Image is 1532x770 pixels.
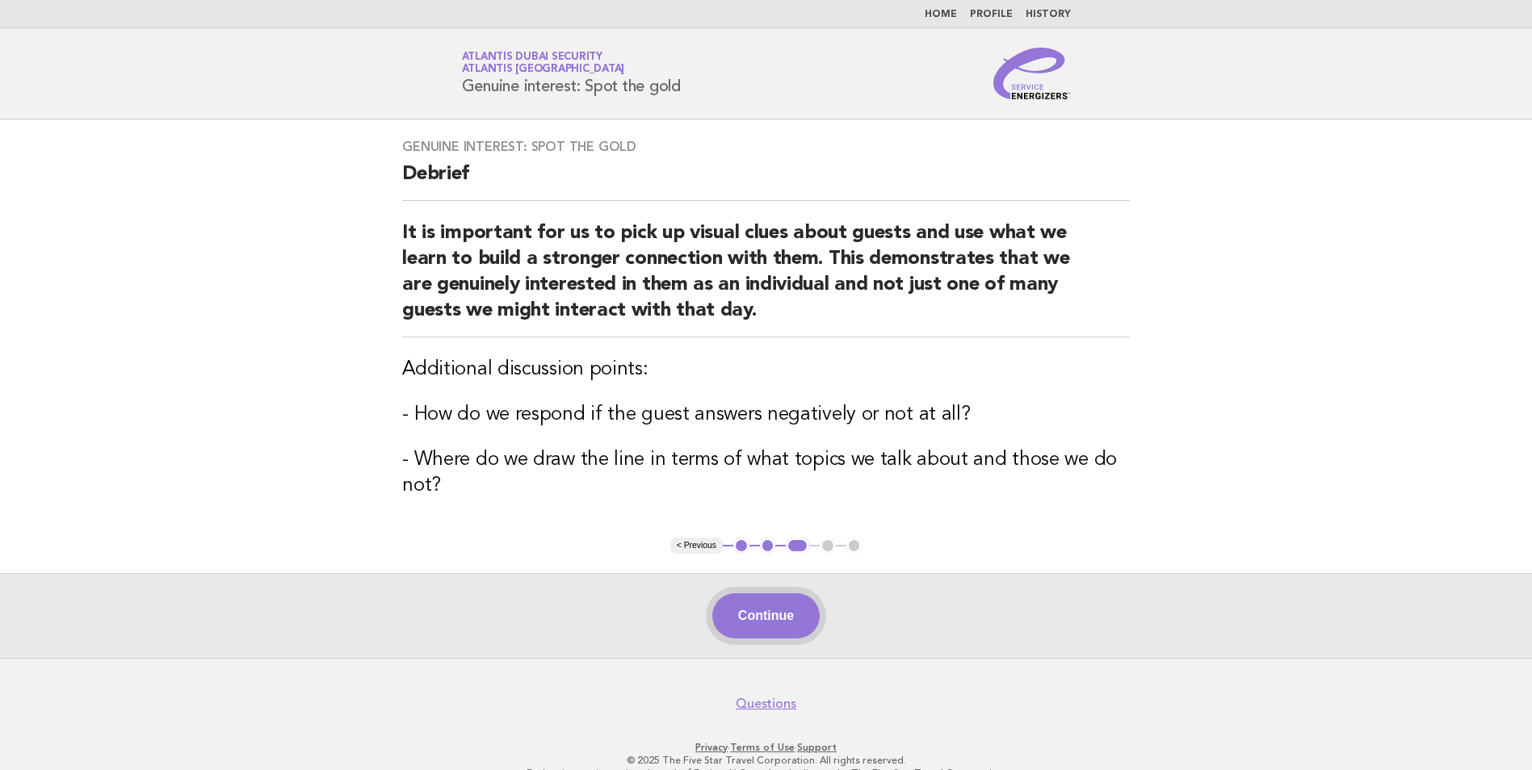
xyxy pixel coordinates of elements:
[993,48,1071,99] img: Service Energizers
[402,161,1130,201] h2: Debrief
[695,742,728,753] a: Privacy
[760,538,776,554] button: 2
[402,139,1130,155] h3: Genuine interest: Spot the gold
[970,10,1013,19] a: Profile
[712,593,820,638] button: Continue
[272,741,1261,754] p: · ·
[462,52,681,94] h1: Genuine interest: Spot the gold
[462,52,625,74] a: Atlantis Dubai SecurityAtlantis [GEOGRAPHIC_DATA]
[786,538,809,554] button: 3
[670,538,723,554] button: < Previous
[1026,10,1071,19] a: History
[462,65,625,75] span: Atlantis [GEOGRAPHIC_DATA]
[736,696,796,712] a: Questions
[402,220,1130,337] h2: It is important for us to pick up visual clues about guests and use what we learn to build a stro...
[733,538,749,554] button: 1
[797,742,837,753] a: Support
[402,447,1130,499] h3: - Where do we draw the line in terms of what topics we talk about and those we do not?
[730,742,795,753] a: Terms of Use
[272,754,1261,767] p: © 2025 The Five Star Travel Corporation. All rights reserved.
[402,357,1130,383] h3: Additional discussion points:
[925,10,957,19] a: Home
[402,402,1130,428] h3: - How do we respond if the guest answers negatively or not at all?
